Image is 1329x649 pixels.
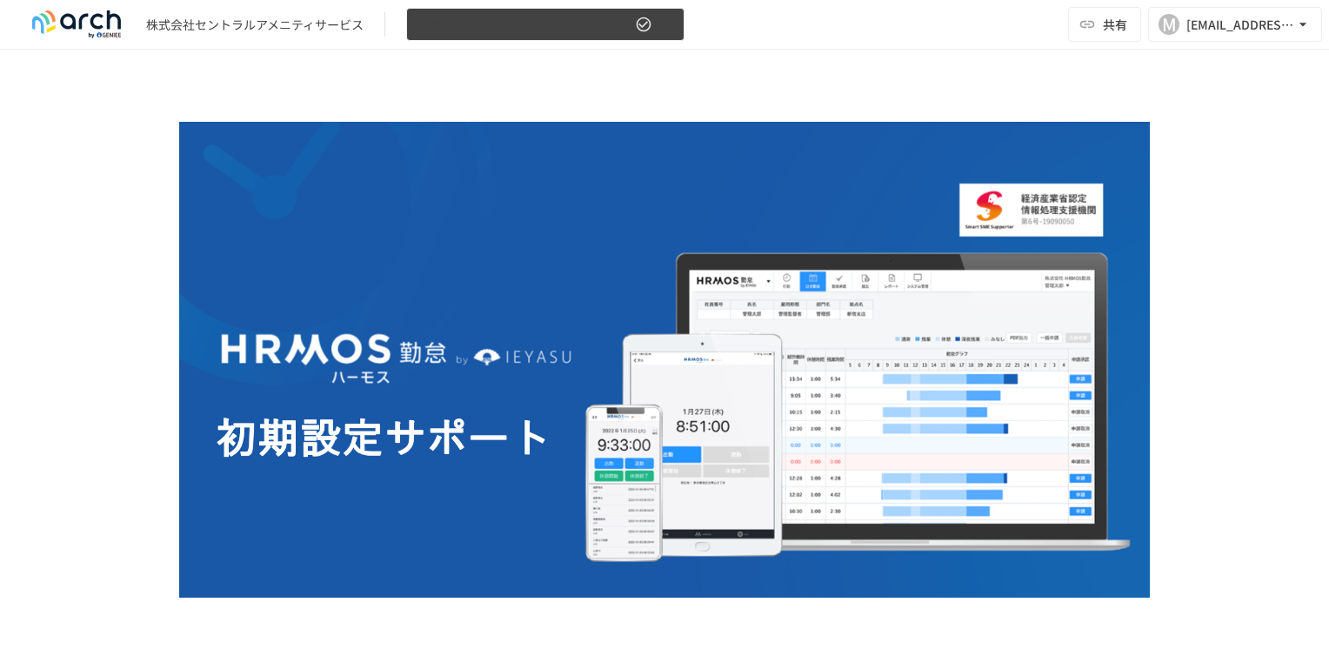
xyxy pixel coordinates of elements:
div: 株式会社セントラルアメニティサービス [146,16,364,34]
button: 【今野/セールス担当】株式会社セントラルアメニティサービス様_初期設定サポート [406,8,685,42]
button: 共有 [1068,7,1141,42]
button: M[EMAIL_ADDRESS][DOMAIN_NAME] [1148,7,1322,42]
img: GdztLVQAPnGLORo409ZpmnRQckwtTrMz8aHIKJZF2AQ [179,122,1150,598]
div: M [1159,14,1179,35]
img: logo-default@2x-9cf2c760.svg [21,10,132,38]
span: 共有 [1103,15,1127,34]
div: [EMAIL_ADDRESS][DOMAIN_NAME] [1186,14,1294,36]
span: 【今野/セールス担当】株式会社セントラルアメニティサービス様_初期設定サポート [417,14,631,36]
